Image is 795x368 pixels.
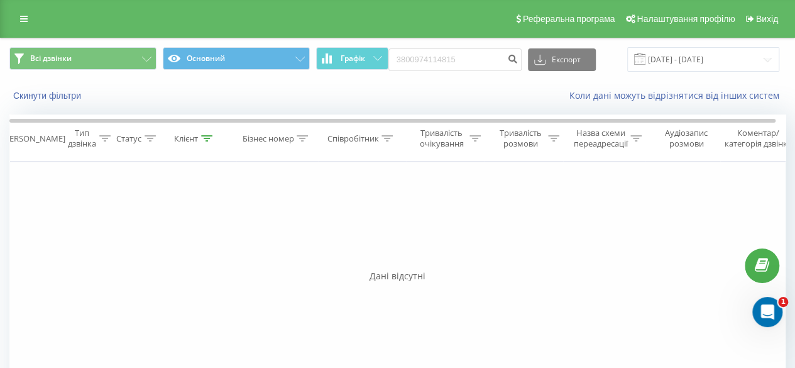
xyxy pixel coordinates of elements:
[341,54,365,63] span: Графік
[573,128,627,149] div: Назва схеми переадресації
[569,89,786,101] a: Коли дані можуть відрізнятися вiд інших систем
[163,47,310,70] button: Основний
[9,47,156,70] button: Всі дзвінки
[68,128,96,149] div: Тип дзвінка
[721,128,795,149] div: Коментар/категорія дзвінка
[327,133,378,144] div: Співробітник
[752,297,782,327] iframe: Intercom live chat
[2,133,65,144] div: [PERSON_NAME]
[523,14,615,24] span: Реферальна програма
[756,14,778,24] span: Вихід
[116,133,141,144] div: Статус
[637,14,735,24] span: Налаштування профілю
[9,270,786,282] div: Дані відсутні
[417,128,466,149] div: Тривалість очікування
[174,133,198,144] div: Клієнт
[495,128,545,149] div: Тривалість розмови
[778,297,788,307] span: 1
[30,53,72,64] span: Всі дзвінки
[655,128,716,149] div: Аудіозапис розмови
[528,48,596,71] button: Експорт
[9,90,87,101] button: Скинути фільтри
[388,48,522,71] input: Пошук за номером
[242,133,293,144] div: Бізнес номер
[316,47,388,70] button: Графік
